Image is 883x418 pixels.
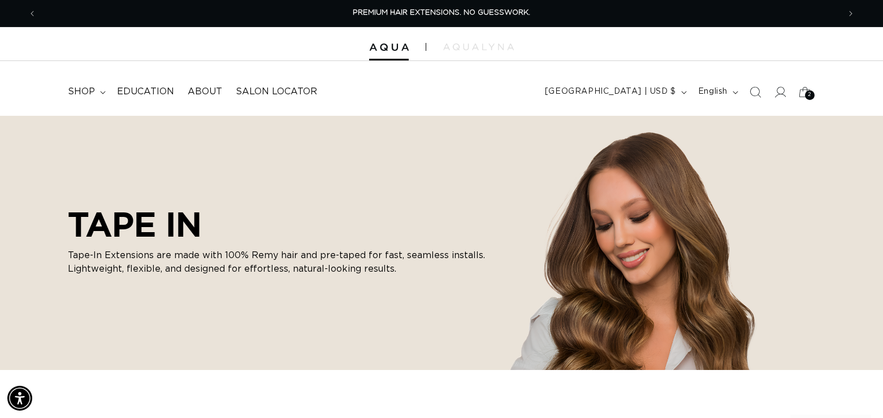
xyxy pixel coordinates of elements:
[443,43,514,50] img: aqualyna.com
[369,43,409,51] img: Aqua Hair Extensions
[68,249,497,276] p: Tape-In Extensions are made with 100% Remy hair and pre-taped for fast, seamless installs. Lightw...
[20,3,45,24] button: Previous announcement
[838,3,863,24] button: Next announcement
[117,86,174,98] span: Education
[545,86,676,98] span: [GEOGRAPHIC_DATA] | USD $
[698,86,728,98] span: English
[68,86,95,98] span: shop
[110,79,181,104] a: Education
[188,86,222,98] span: About
[7,386,32,411] div: Accessibility Menu
[743,80,768,104] summary: Search
[538,81,691,103] button: [GEOGRAPHIC_DATA] | USD $
[808,90,812,100] span: 2
[61,79,110,104] summary: shop
[691,81,743,103] button: English
[68,204,497,244] h2: TAPE IN
[181,79,229,104] a: About
[353,9,530,16] span: PREMIUM HAIR EXTENSIONS. NO GUESSWORK.
[229,79,324,104] a: Salon Locator
[236,86,317,98] span: Salon Locator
